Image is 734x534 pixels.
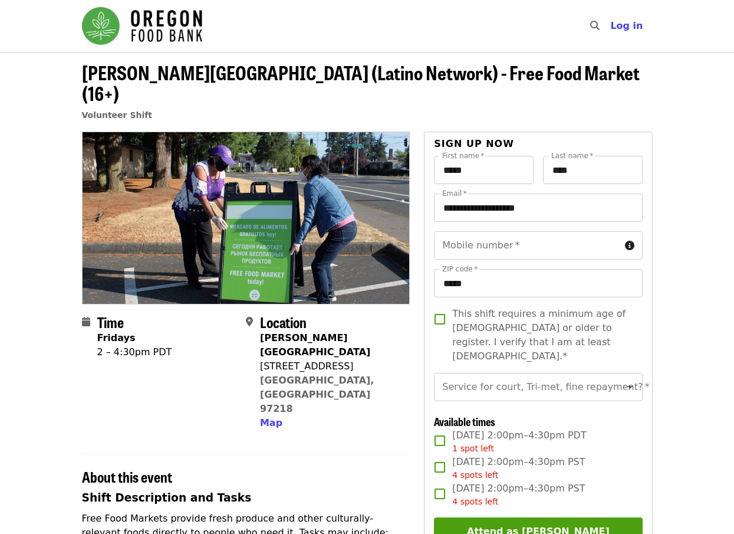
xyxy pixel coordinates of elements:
input: Search [607,12,616,40]
span: 1 spot left [452,444,494,453]
label: Last name [551,152,593,159]
a: [GEOGRAPHIC_DATA], [GEOGRAPHIC_DATA] 97218 [260,375,374,414]
label: Email [442,190,467,197]
i: search icon [590,20,600,31]
strong: [PERSON_NAME][GEOGRAPHIC_DATA] [260,332,370,358]
span: Map [260,417,282,428]
span: Sign up now [434,138,514,149]
button: Open [622,379,638,395]
span: 4 spots left [452,470,498,480]
div: [STREET_ADDRESS] [260,359,400,374]
span: [DATE] 2:00pm–4:30pm PST [452,481,585,508]
span: This shift requires a minimum age of [DEMOGRAPHIC_DATA] or older to register. I verify that I am ... [452,307,633,363]
img: Oregon Food Bank - Home [82,7,202,45]
input: ZIP code [434,269,642,297]
input: Mobile number [434,231,620,260]
button: Map [260,416,282,430]
span: Time [97,312,124,332]
i: circle-info icon [625,240,634,251]
strong: Fridays [97,332,136,343]
button: Log in [601,14,652,38]
img: Rigler Elementary School (Latino Network) - Free Food Market (16+) organized by Oregon Food Bank [83,132,410,303]
a: Volunteer Shift [82,110,153,120]
input: First name [434,156,534,184]
h3: Shift Description and Tasks [82,490,410,506]
label: ZIP code [442,266,478,273]
span: About this event [82,466,172,487]
input: Email [434,194,642,222]
span: Location [260,312,307,332]
label: First name [442,152,485,159]
span: 4 spots left [452,497,498,506]
i: calendar icon [82,316,90,327]
span: [PERSON_NAME][GEOGRAPHIC_DATA] (Latino Network) - Free Food Market (16+) [82,58,640,107]
span: Log in [610,20,643,31]
div: 2 – 4:30pm PDT [97,345,172,359]
input: Last name [543,156,643,184]
span: [DATE] 2:00pm–4:30pm PST [452,455,585,481]
i: map-marker-alt icon [246,316,253,327]
span: [DATE] 2:00pm–4:30pm PDT [452,428,586,455]
span: Available times [434,414,495,429]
